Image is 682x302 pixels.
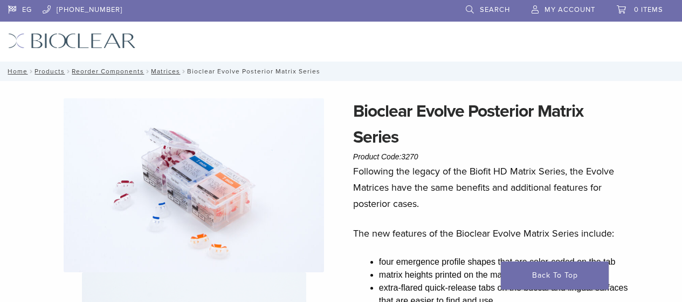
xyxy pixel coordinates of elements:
li: four emergence profile shapes that are color-coded on the tab [379,256,631,269]
a: Reorder Components [72,68,144,75]
p: Following the legacy of the Biofit HD Matrix Series, the Evolve Matrices have the same benefits a... [353,163,631,212]
span: / [180,69,187,74]
a: Back To Top [501,261,609,290]
p: The new features of the Bioclear Evolve Matrix Series include: [353,225,631,241]
img: Evolve-refills-2 [64,98,324,272]
span: / [144,69,151,74]
span: / [27,69,35,74]
span: 3270 [401,152,418,161]
img: Bioclear [8,33,136,49]
h1: Bioclear Evolve Posterior Matrix Series [353,98,631,150]
span: Search [480,5,510,14]
span: My Account [545,5,595,14]
li: matrix heights printed on the matrix for quick identification [379,269,631,281]
a: Home [4,68,27,75]
a: Matrices [151,68,180,75]
a: Products [35,68,65,75]
span: / [65,69,72,74]
span: 0 items [634,5,663,14]
span: Product Code: [353,152,418,161]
